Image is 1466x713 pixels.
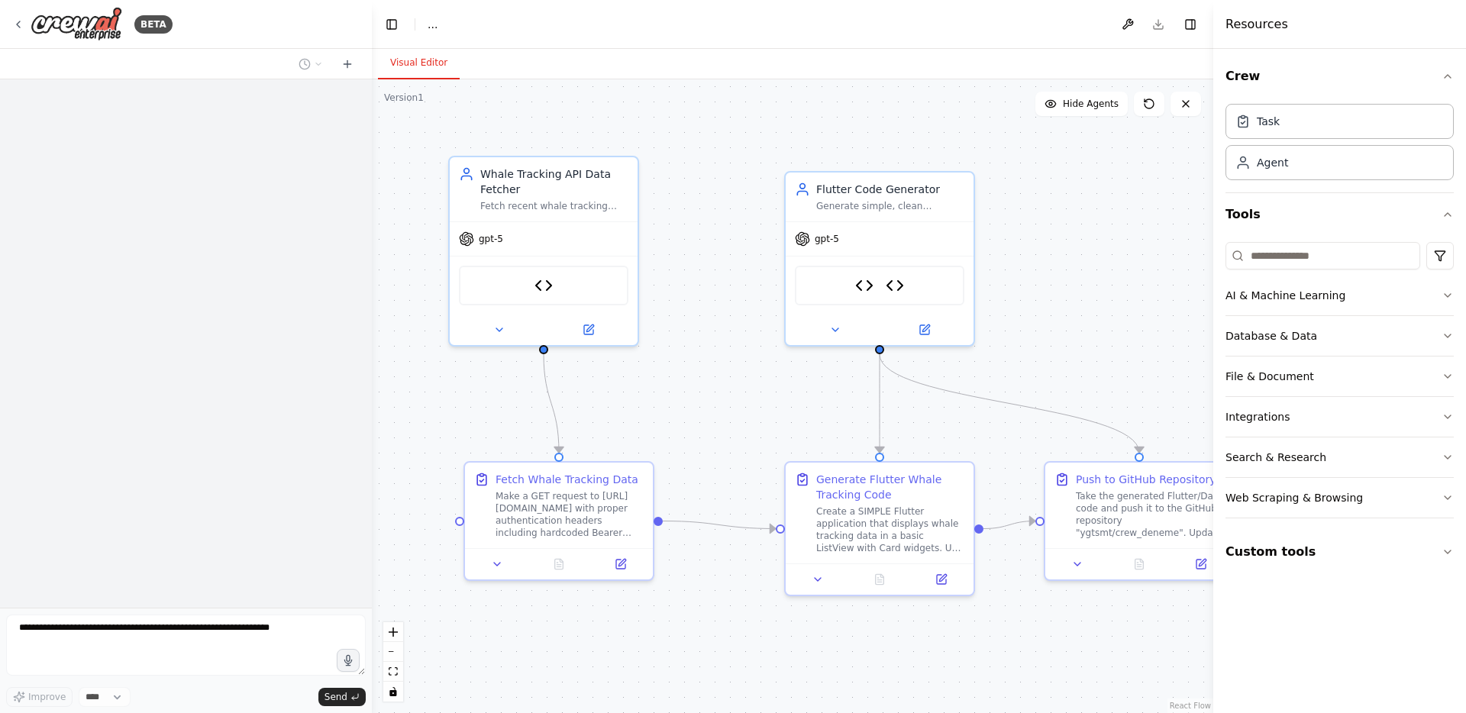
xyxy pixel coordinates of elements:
[1225,55,1454,98] button: Crew
[381,14,402,35] button: Hide left sidebar
[1225,98,1454,192] div: Crew
[872,354,1147,453] g: Edge from 2fdc66be-a2e7-4978-a47b-4252632cabd7 to e98d28af-5dfc-4191-befa-3c8463d6506b
[545,321,631,339] button: Open in side panel
[383,642,403,662] button: zoom out
[1225,478,1454,518] button: Web Scraping & Browsing
[335,55,360,73] button: Start a new chat
[325,691,347,703] span: Send
[479,233,503,245] span: gpt-5
[383,682,403,702] button: toggle interactivity
[983,514,1035,537] g: Edge from 5e88fea7-fcb4-413b-ba87-8de21f12ba43 to e98d28af-5dfc-4191-befa-3c8463d6506b
[784,461,975,596] div: Generate Flutter Whale Tracking CodeCreate a SIMPLE Flutter application that displays whale track...
[1225,397,1454,437] button: Integrations
[534,276,553,295] img: Whale Tracking API Fetcher
[31,7,122,41] img: Logo
[1225,236,1454,531] div: Tools
[1225,437,1454,477] button: Search & Research
[1174,555,1227,573] button: Open in side panel
[1225,450,1326,465] div: Search & Research
[1225,369,1314,384] div: File & Document
[1225,328,1317,344] div: Database & Data
[1225,316,1454,356] button: Database & Data
[384,92,424,104] div: Version 1
[383,662,403,682] button: fit view
[1076,472,1216,487] div: Push to GitHub Repository
[886,276,904,295] img: Github Flutter Code Uploader
[1225,288,1345,303] div: AI & Machine Learning
[848,570,912,589] button: No output available
[6,687,73,707] button: Improve
[383,622,403,702] div: React Flow controls
[1225,490,1363,505] div: Web Scraping & Browsing
[816,182,964,197] div: Flutter Code Generator
[1170,702,1211,710] a: React Flow attribution
[816,200,964,212] div: Generate simple, clean Flutter/Dart code that displays whale tracking data in a basic ListView wi...
[383,622,403,642] button: zoom in
[1225,531,1454,573] button: Custom tools
[463,461,654,581] div: Fetch Whale Tracking DataMake a GET request to [URL][DOMAIN_NAME] with proper authentication head...
[915,570,967,589] button: Open in side panel
[496,490,644,539] div: Make a GET request to [URL][DOMAIN_NAME] with proper authentication headers including hardcoded B...
[594,555,647,573] button: Open in side panel
[881,321,967,339] button: Open in side panel
[1257,155,1288,170] div: Agent
[1107,555,1172,573] button: No output available
[1225,409,1290,424] div: Integrations
[872,354,887,453] g: Edge from 2fdc66be-a2e7-4978-a47b-4252632cabd7 to 5e88fea7-fcb4-413b-ba87-8de21f12ba43
[28,691,66,703] span: Improve
[337,649,360,672] button: Click to speak your automation idea
[1180,14,1201,35] button: Hide right sidebar
[134,15,173,34] div: BETA
[1257,114,1280,129] div: Task
[1225,15,1288,34] h4: Resources
[1035,92,1128,116] button: Hide Agents
[1076,490,1224,539] div: Take the generated Flutter/Dart code and push it to the GitHub repository "ygtsmt/crew_deneme". U...
[480,166,628,197] div: Whale Tracking API Data Fetcher
[855,276,873,295] img: GitHub File Updater
[428,17,438,32] nav: breadcrumb
[448,156,639,347] div: Whale Tracking API Data FetcherFetch recent whale tracking data from the Axiom whale tracking API...
[480,200,628,212] div: Fetch recent whale tracking data from the Axiom whale tracking API endpoint using proper authenti...
[318,688,366,706] button: Send
[816,505,964,554] div: Create a SIMPLE Flutter application that displays whale tracking data in a basic ListView with Ca...
[378,47,460,79] button: Visual Editor
[1044,461,1235,581] div: Push to GitHub RepositoryTake the generated Flutter/Dart code and push it to the GitHub repositor...
[292,55,329,73] button: Switch to previous chat
[816,472,964,502] div: Generate Flutter Whale Tracking Code
[1063,98,1119,110] span: Hide Agents
[1225,193,1454,236] button: Tools
[1225,356,1454,396] button: File & Document
[663,514,776,537] g: Edge from 0235cec7-ca07-4347-a18b-df0a125952da to 5e88fea7-fcb4-413b-ba87-8de21f12ba43
[536,354,567,453] g: Edge from b0be62f7-5f34-4126-8901-b2249c6c4e4a to 0235cec7-ca07-4347-a18b-df0a125952da
[428,17,438,32] span: ...
[815,233,839,245] span: gpt-5
[496,472,638,487] div: Fetch Whale Tracking Data
[527,555,592,573] button: No output available
[784,171,975,347] div: Flutter Code GeneratorGenerate simple, clean Flutter/Dart code that displays whale tracking data ...
[1225,276,1454,315] button: AI & Machine Learning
